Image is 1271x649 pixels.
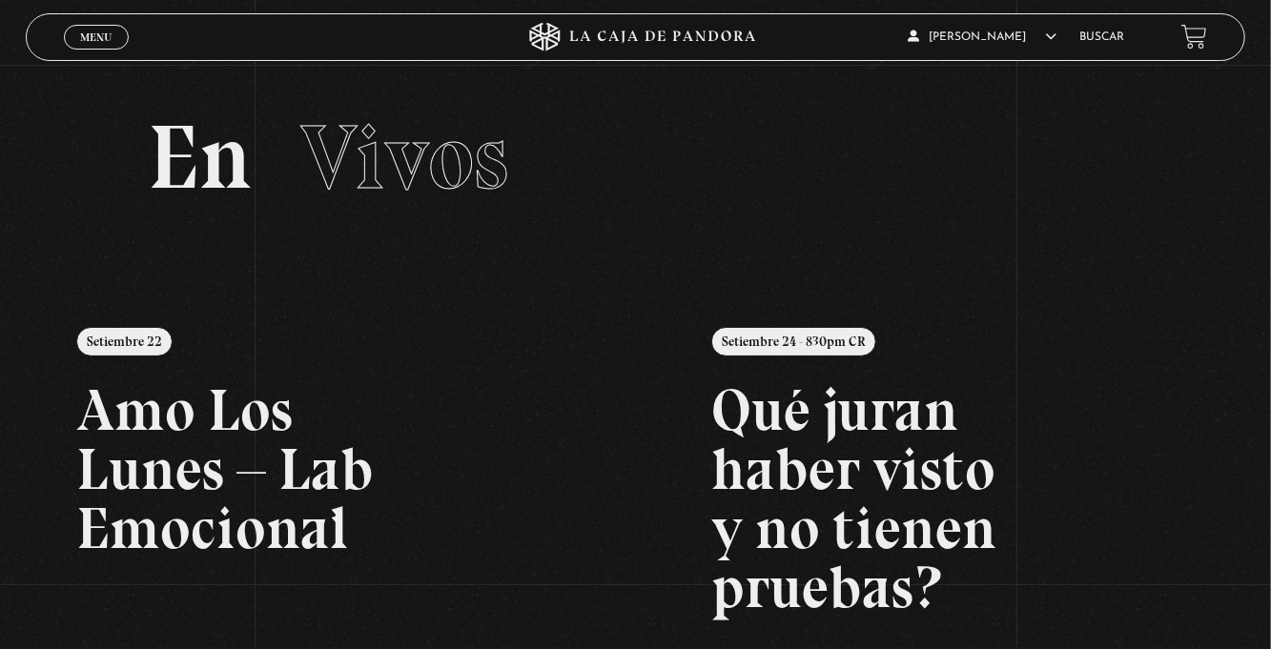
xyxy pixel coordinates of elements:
span: Vivos [300,103,508,212]
span: Menu [80,31,112,43]
a: Buscar [1079,31,1124,43]
a: View your shopping cart [1181,24,1207,50]
h2: En [148,112,1124,203]
span: Cerrar [73,47,118,60]
span: [PERSON_NAME] [908,31,1056,43]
